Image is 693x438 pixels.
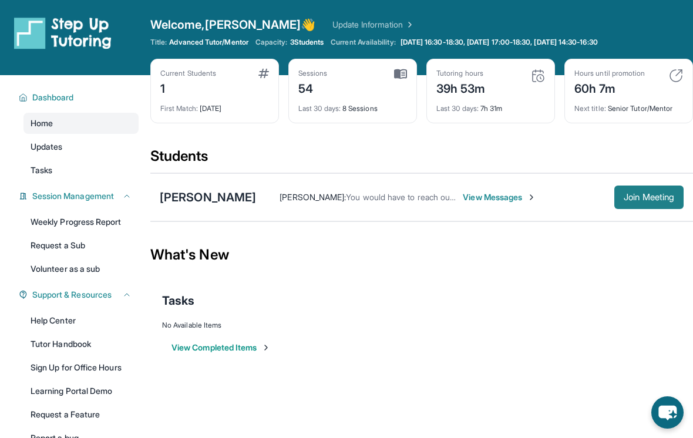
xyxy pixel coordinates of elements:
a: [DATE] 16:30-18:30, [DATE] 17:00-18:30, [DATE] 14:30-16:30 [398,38,600,47]
a: Home [23,113,139,134]
span: Support & Resources [32,289,112,301]
button: Dashboard [28,92,132,103]
a: Request a Sub [23,235,139,256]
span: View Messages [463,191,536,203]
div: What's New [150,229,693,281]
a: Learning Portal Demo [23,380,139,402]
span: Tasks [162,292,194,309]
span: Home [31,117,53,129]
span: Welcome, [PERSON_NAME] 👋 [150,16,316,33]
span: First Match : [160,104,198,113]
button: chat-button [651,396,684,429]
a: Volunteer as a sub [23,258,139,279]
a: Update Information [332,19,415,31]
button: Support & Resources [28,289,132,301]
span: Dashboard [32,92,74,103]
img: card [394,69,407,79]
div: 8 Sessions [298,97,407,113]
div: [PERSON_NAME] [160,189,256,205]
span: Title: [150,38,167,47]
span: Session Management [32,190,114,202]
div: 54 [298,78,328,97]
div: 1 [160,78,216,97]
button: Join Meeting [614,186,684,209]
button: Session Management [28,190,132,202]
span: Capacity: [255,38,288,47]
a: Help Center [23,310,139,331]
span: Updates [31,141,63,153]
span: Last 30 days : [436,104,479,113]
span: Join Meeting [624,194,674,201]
div: Hours until promotion [574,69,645,78]
img: logo [14,16,112,49]
a: Weekly Progress Report [23,211,139,233]
div: 7h 31m [436,97,545,113]
a: Updates [23,136,139,157]
span: Advanced Tutor/Mentor [169,38,248,47]
span: Tasks [31,164,52,176]
div: [DATE] [160,97,269,113]
img: Chevron-Right [527,193,536,202]
a: Tutor Handbook [23,333,139,355]
span: You would have to reach out to Step Up tutoring I think [346,192,550,202]
span: Current Availability: [331,38,395,47]
a: Sign Up for Office Hours [23,357,139,378]
span: [DATE] 16:30-18:30, [DATE] 17:00-18:30, [DATE] 14:30-16:30 [401,38,598,47]
a: Request a Feature [23,404,139,425]
div: Sessions [298,69,328,78]
div: Current Students [160,69,216,78]
a: Tasks [23,160,139,181]
div: 39h 53m [436,78,486,97]
span: Next title : [574,104,606,113]
div: 60h 7m [574,78,645,97]
div: Tutoring hours [436,69,486,78]
div: Senior Tutor/Mentor [574,97,683,113]
img: card [258,69,269,78]
img: card [669,69,683,83]
div: No Available Items [162,321,681,330]
img: card [531,69,545,83]
img: Chevron Right [403,19,415,31]
span: [PERSON_NAME] : [280,192,346,202]
div: Students [150,147,693,173]
span: 3 Students [290,38,324,47]
button: View Completed Items [171,342,271,353]
span: Last 30 days : [298,104,341,113]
